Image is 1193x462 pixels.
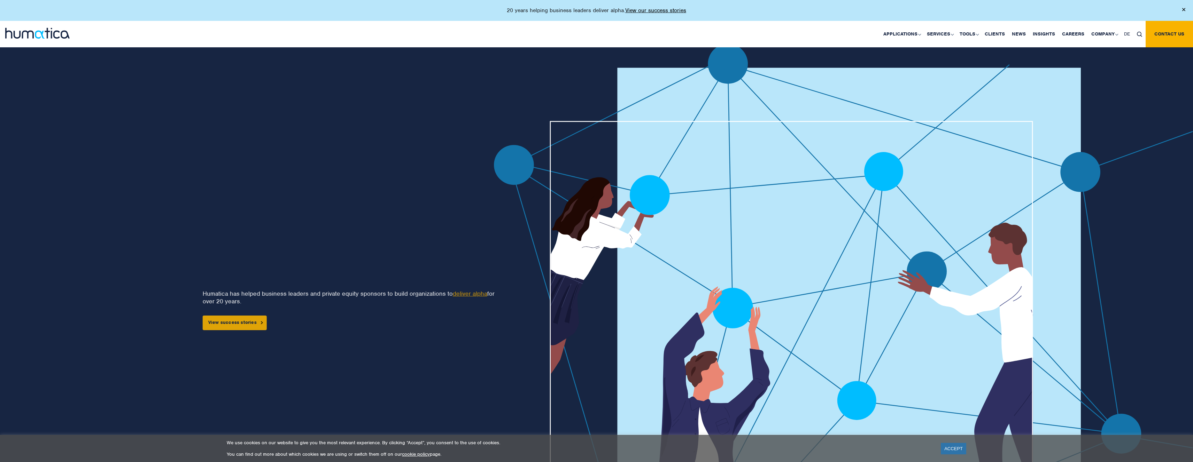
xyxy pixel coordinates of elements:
[956,21,981,47] a: Tools
[203,290,496,305] p: Humatica has helped business leaders and private equity sponsors to build organizations to for ov...
[625,7,686,14] a: View our success stories
[227,451,932,457] p: You can find out more about which cookies we are using or switch them off on our page.
[923,21,956,47] a: Services
[402,451,430,457] a: cookie policy
[227,440,932,446] p: We use cookies on our website to give you the most relevant experience. By clicking “Accept”, you...
[507,7,686,14] p: 20 years helping business leaders deliver alpha.
[1088,21,1121,47] a: Company
[941,443,966,454] a: ACCEPT
[1029,21,1059,47] a: Insights
[880,21,923,47] a: Applications
[203,316,267,330] a: View success stories
[1008,21,1029,47] a: News
[981,21,1008,47] a: Clients
[261,321,263,324] img: arrowicon
[1059,21,1088,47] a: Careers
[1124,31,1130,37] span: DE
[1137,32,1142,37] img: search_icon
[1121,21,1133,47] a: DE
[1146,21,1193,47] a: Contact us
[5,28,70,39] img: logo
